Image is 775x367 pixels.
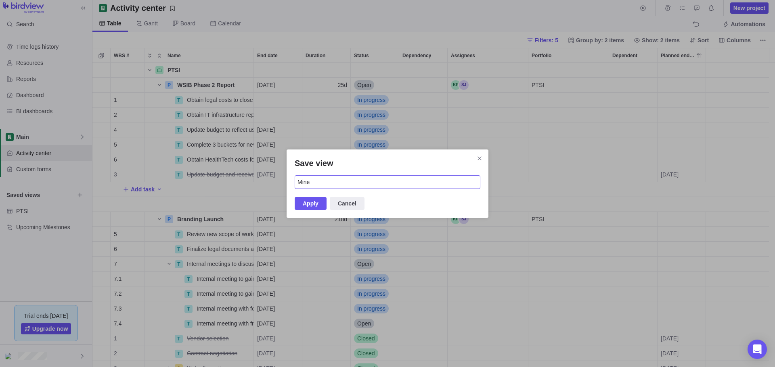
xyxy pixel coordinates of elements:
[303,199,318,208] span: Apply
[295,197,327,210] span: Apply
[295,158,480,169] h2: Save view
[474,153,485,164] span: Close
[748,340,767,359] div: Open Intercom Messenger
[287,149,488,218] div: Save view
[330,197,364,210] span: Cancel
[338,199,356,208] span: Cancel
